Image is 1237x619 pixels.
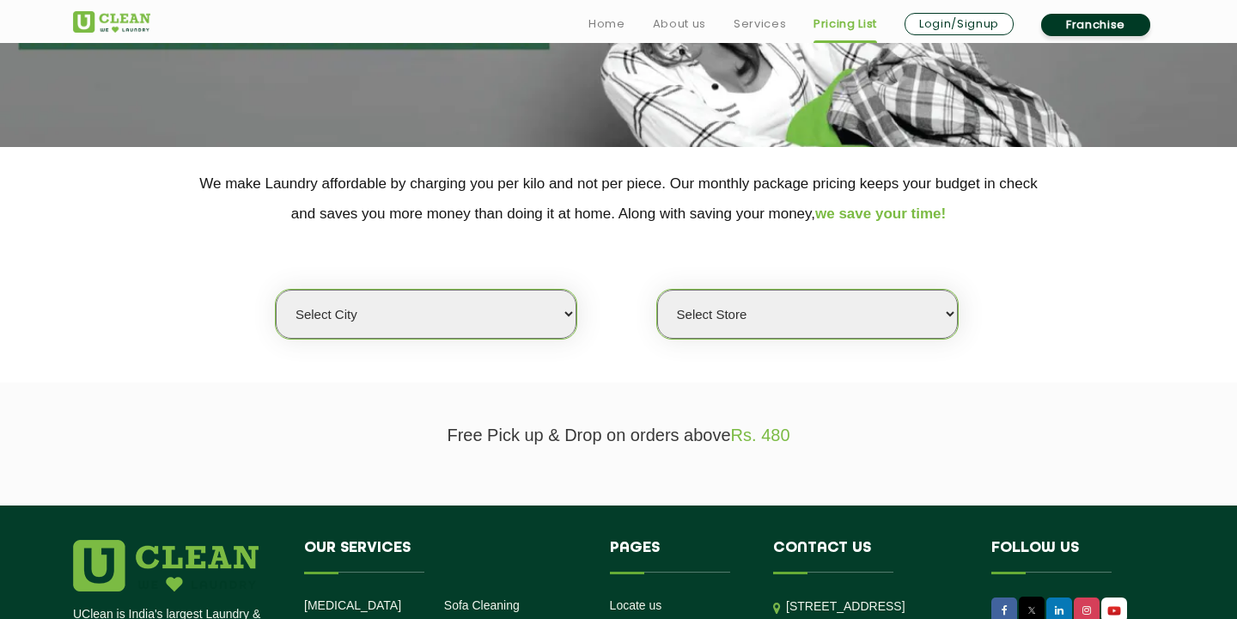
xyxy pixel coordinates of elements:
[815,205,946,222] span: we save your time!
[653,14,706,34] a: About us
[1041,14,1150,36] a: Franchise
[73,540,259,591] img: logo.png
[905,13,1014,35] a: Login/Signup
[610,598,662,612] a: Locate us
[304,540,584,573] h4: Our Services
[734,14,786,34] a: Services
[73,169,1164,229] p: We make Laundry affordable by charging you per kilo and not per piece. Our monthly package pricin...
[731,426,790,444] span: Rs. 480
[786,597,966,616] p: [STREET_ADDRESS]
[304,598,401,612] a: [MEDICAL_DATA]
[991,540,1143,573] h4: Follow us
[444,598,520,612] a: Sofa Cleaning
[588,14,625,34] a: Home
[610,540,748,573] h4: Pages
[813,14,877,34] a: Pricing List
[73,11,150,33] img: UClean Laundry and Dry Cleaning
[773,540,966,573] h4: Contact us
[73,426,1164,445] p: Free Pick up & Drop on orders above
